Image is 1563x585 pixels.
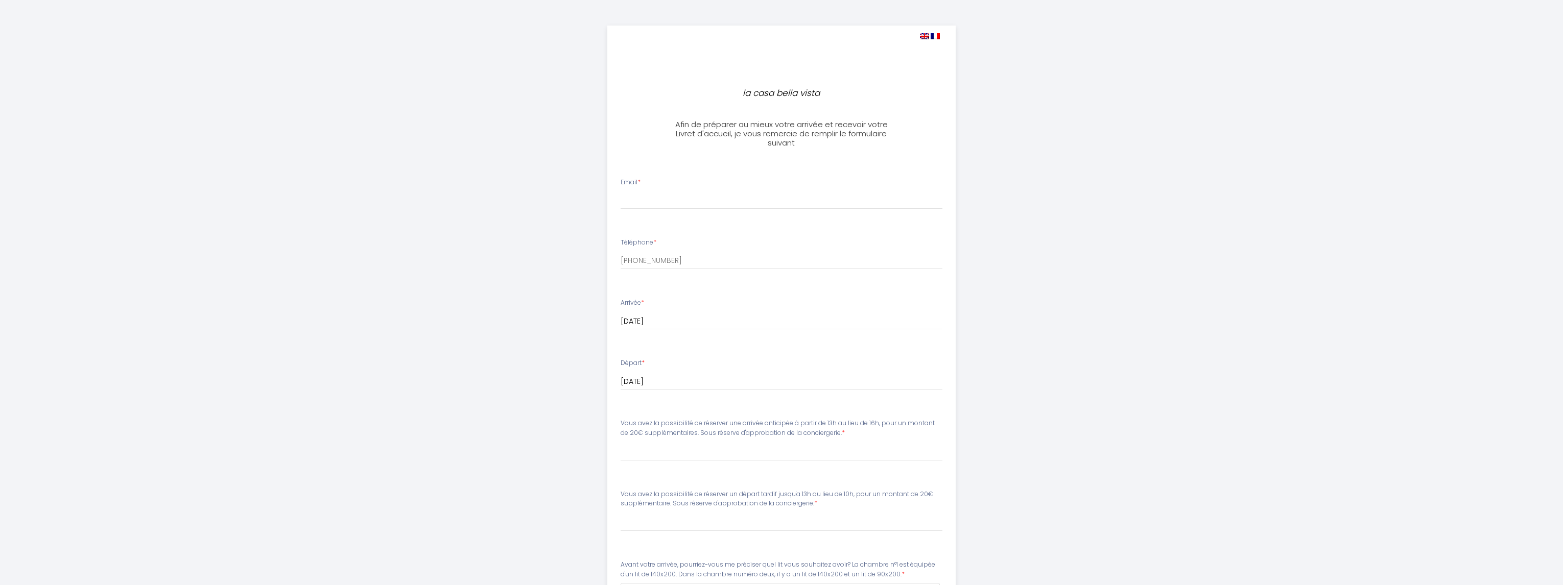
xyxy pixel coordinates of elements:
[668,120,895,148] h3: Afin de préparer au mieux votre arrivée et recevoir votre Livret d'accueil, je vous remercie de r...
[931,33,940,39] img: fr.png
[920,33,929,39] img: en.png
[672,86,891,100] p: la casa bella vista
[621,178,641,187] label: Email
[621,238,656,248] label: Téléphone
[621,560,943,579] label: Avant votre arrivée, pourriez-vous me préciser quel lit vous souhaitez avoir? La chambre n°1 est ...
[621,490,943,509] label: Vous avez la possibilité de réserver un départ tardif jusqu'a 13h au lieu de 10h, pour un montant...
[621,358,645,368] label: Départ
[621,298,644,308] label: Arrivée
[621,419,943,438] label: Vous avez la possibilité de réserver une arrivée anticipée à partir de 13h au lieu de 16h, pour u...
